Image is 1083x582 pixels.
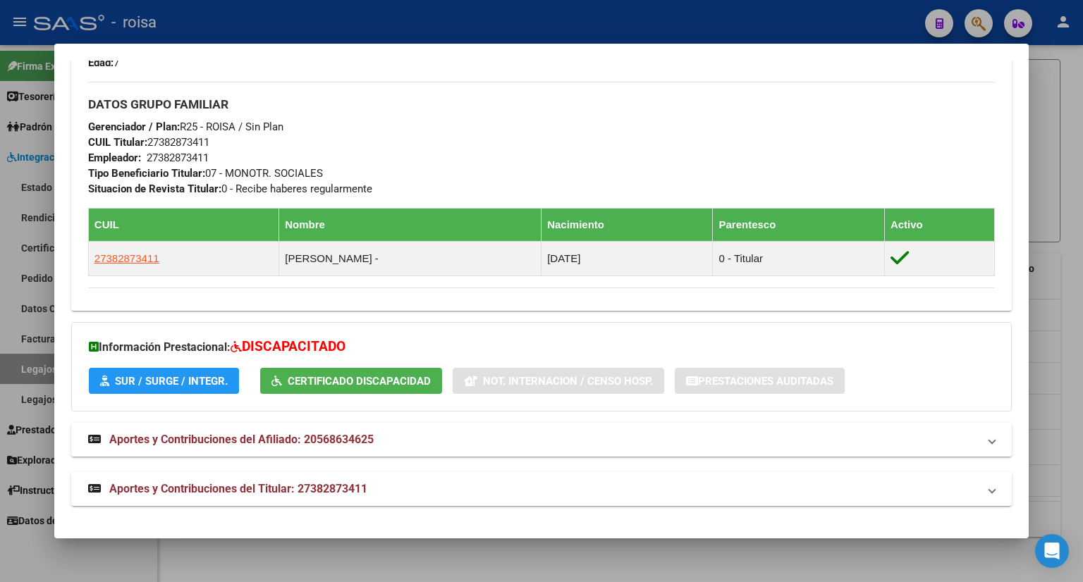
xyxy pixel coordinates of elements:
[88,209,279,242] th: CUIL
[147,150,209,166] div: 27382873411
[94,252,159,264] span: 27382873411
[88,136,209,149] span: 27382873411
[483,375,653,388] span: Not. Internacion / Censo Hosp.
[88,167,205,180] strong: Tipo Beneficiario Titular:
[453,368,664,394] button: Not. Internacion / Censo Hosp.
[698,375,833,388] span: Prestaciones Auditadas
[88,56,114,69] strong: Edad:
[713,209,884,242] th: Parentesco
[88,56,119,69] span: 7
[109,433,374,446] span: Aportes y Contribuciones del Afiliado: 20568634625
[1035,534,1069,568] div: Open Intercom Messenger
[279,209,541,242] th: Nombre
[89,368,239,394] button: SUR / SURGE / INTEGR.
[109,482,367,495] span: Aportes y Contribuciones del Titular: 27382873411
[279,242,541,276] td: [PERSON_NAME] -
[675,368,845,394] button: Prestaciones Auditadas
[88,167,323,180] span: 07 - MONOTR. SOCIALES
[88,182,372,195] span: 0 - Recibe haberes regularmente
[88,120,283,133] span: R25 - ROISA / Sin Plan
[288,375,431,388] span: Certificado Discapacidad
[88,136,147,149] strong: CUIL Titular:
[71,423,1012,457] mat-expansion-panel-header: Aportes y Contribuciones del Afiliado: 20568634625
[242,338,345,354] span: DISCAPACITADO
[541,242,713,276] td: [DATE]
[88,182,221,195] strong: Situacion de Revista Titular:
[88,97,995,112] h3: DATOS GRUPO FAMILIAR
[88,120,180,133] strong: Gerenciador / Plan:
[71,472,1012,506] mat-expansion-panel-header: Aportes y Contribuciones del Titular: 27382873411
[115,375,228,388] span: SUR / SURGE / INTEGR.
[89,337,994,357] h3: Información Prestacional:
[541,209,713,242] th: Nacimiento
[88,151,141,164] strong: Empleador:
[260,368,442,394] button: Certificado Discapacidad
[884,209,994,242] th: Activo
[713,242,884,276] td: 0 - Titular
